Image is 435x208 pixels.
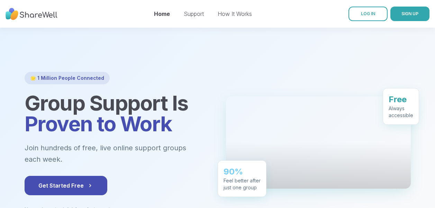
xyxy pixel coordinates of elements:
[6,4,57,23] img: ShareWell Nav Logo
[25,72,110,84] div: 🌟 1 Million People Connected
[25,111,172,136] span: Proven to Work
[401,11,418,16] span: SIGN UP
[218,10,252,17] a: How It Works
[389,105,413,119] div: Always accessible
[224,166,261,177] div: 90%
[389,94,413,105] div: Free
[224,177,261,191] div: Feel better after just one group
[184,10,204,17] a: Support
[361,11,375,16] span: LOG IN
[25,142,209,165] p: Join hundreds of free, live online support groups each week.
[38,181,93,190] span: Get Started Free
[25,93,209,134] h1: Group Support Is
[154,10,170,17] a: Home
[348,7,388,21] a: LOG IN
[25,176,107,195] button: Get Started Free
[390,7,429,21] button: SIGN UP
